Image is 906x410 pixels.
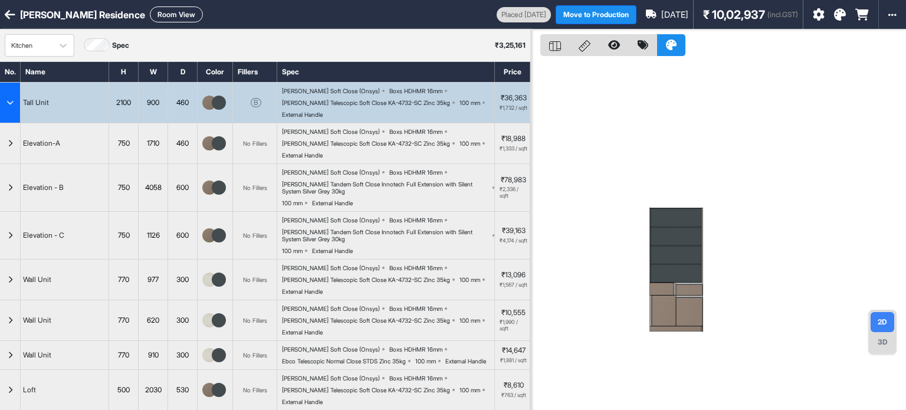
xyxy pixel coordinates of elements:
[282,398,323,405] div: External Handle
[459,140,480,147] div: 100 mm
[282,228,490,242] div: [PERSON_NAME] Tandem Soft Close Innotech Full Extension with Silent System Silver Grey 30kg
[139,383,168,396] div: 2030
[109,273,138,286] div: 770
[282,247,303,254] div: 100 mm
[676,283,703,285] img: z5p+AkrtgAAAACY0tLm8f+VPAAAAAAM4HdJAAAAAAAAAAAAAAAAAACs9D9r0xGBSpxEMQAAAABJRU5ErkJggg==
[459,317,480,324] div: 100 mm
[504,381,524,389] p: ₹8,610
[212,273,226,287] img: thumb_Screenshot_2025-07-21_132640.png
[389,375,442,382] div: Boxs HDHMR 16mm
[139,96,168,109] div: 900
[109,229,138,242] div: 750
[282,357,406,365] div: Ebco Telescopic Normal Close STDS Zinc 35kg
[501,135,526,143] p: ₹18,988
[459,386,480,393] div: 100 mm
[168,383,197,396] div: 530
[445,357,486,365] div: External Handle
[139,229,168,242] div: 1126
[139,273,168,286] div: 977
[112,40,129,51] label: Spec
[243,140,267,147] div: No Fillers
[389,264,442,271] div: Boxs HDHMR 16mm
[212,383,226,397] img: thumb_Screenshot_2025-07-21_132640.png
[168,181,197,194] div: 600
[282,264,380,271] div: [PERSON_NAME] Soft Close (Onsys)
[282,87,380,94] div: [PERSON_NAME] Soft Close (Onsys)
[109,181,138,194] div: 750
[282,199,303,206] div: 100 mm
[139,314,168,327] div: 620
[212,348,226,362] img: thumb_Screenshot_2025-07-21_132640.png
[500,357,527,364] span: ₹1,881 / sqft
[168,273,197,286] div: 300
[415,357,436,365] div: 100 mm
[202,313,216,327] img: thumb_8614.JPG
[212,96,226,110] img: thumb_Screenshot_2025-07-21_132640.png
[168,96,197,109] div: 460
[500,282,527,288] span: ₹1,567 / sqft
[500,238,527,244] span: ₹4,174 / sqft
[282,288,323,295] div: External Handle
[109,62,139,82] div: H
[661,8,688,21] span: [DATE]
[21,273,54,286] div: Wall Unit
[389,217,442,224] div: Boxs HDHMR 16mm
[282,217,380,224] div: [PERSON_NAME] Soft Close (Onsys)
[109,137,138,150] div: 750
[21,96,51,109] div: Tall Unit
[21,181,66,194] div: Elevation - B
[501,94,527,102] p: ₹36,363
[109,349,138,362] div: 770
[501,176,526,184] p: ₹78,983
[202,96,216,110] img: thumb_zurich_1.5mm_zh_8611_glossy.jpg
[282,140,450,147] div: [PERSON_NAME] Telescopic Soft Close KA-4732-SC Zinc 35kg
[282,375,380,382] div: [PERSON_NAME] Soft Close (Onsys)
[282,181,490,195] div: [PERSON_NAME] Tandem Soft Close Innotech Full Extension with Silent System Silver Grey 30kg
[282,305,380,312] div: [PERSON_NAME] Soft Close (Onsys)
[282,329,323,336] div: External Handle
[139,349,168,362] div: 910
[389,128,442,135] div: Boxs HDHMR 16mm
[834,9,846,21] i: Colors
[168,137,197,150] div: 460
[282,99,450,106] div: [PERSON_NAME] Telescopic Soft Close KA-4732-SC Zinc 35kg
[168,349,197,362] div: 300
[21,229,67,242] div: Elevation - C
[243,317,267,324] div: No Fillers
[282,152,323,159] div: External Handle
[202,181,216,195] img: thumb_zurich_1.5mm_zh_8611_glossy.jpg
[500,186,527,199] span: ₹2,336 / sqft
[459,99,480,106] div: 100 mm
[20,8,145,22] div: [PERSON_NAME] Residence
[282,386,450,393] div: [PERSON_NAME] Telescopic Soft Close KA-4732-SC Zinc 35kg
[233,62,277,82] div: Fillers
[813,9,825,21] i: Settings
[312,199,353,206] div: External Handle
[500,146,527,152] span: ₹1,333 / sqft
[21,62,109,82] div: Name
[21,314,54,327] div: Wall Unit
[389,346,442,353] div: Boxs HDHMR 16mm
[502,227,526,235] p: ₹39,163
[11,41,47,51] div: Kitchen
[243,352,267,359] div: No Fillers
[501,392,526,399] span: ₹763 / sqft
[109,383,138,396] div: 500
[389,169,442,176] div: Boxs HDHMR 16mm
[139,62,168,82] div: W
[168,229,197,242] div: 600
[871,332,894,352] div: 3D
[243,386,267,393] div: No Fillers
[202,228,216,242] img: thumb_zurich_1.5mm_zh_8611_glossy.jpg
[21,383,38,396] div: Loft
[212,313,226,327] img: thumb_Screenshot_2025-07-21_132640.png
[703,6,765,24] span: ₹ 10,02,937
[212,136,226,150] img: thumb_Screenshot_2025-07-21_132640.png
[495,40,526,51] p: ₹ 3,25,161
[497,7,551,22] div: Placed [DATE]
[212,228,226,242] img: thumb_Screenshot_2025-07-21_132640.png
[282,276,450,283] div: [PERSON_NAME] Telescopic Soft Close KA-4732-SC Zinc 35kg
[500,319,527,332] span: ₹1,990 / sqft
[202,348,216,362] img: thumb_8614.JPG
[649,296,652,326] img: g_profile_left.b61265a84533ed3e487c.png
